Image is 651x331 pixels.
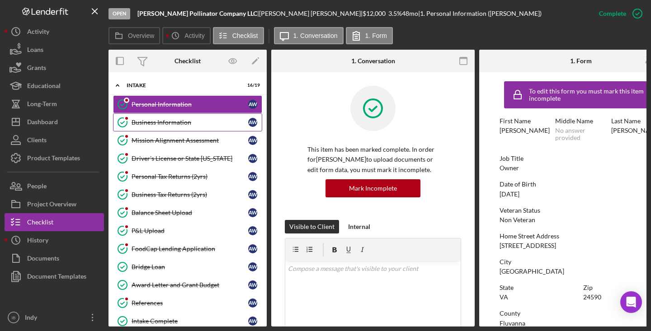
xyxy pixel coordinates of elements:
div: Checklist [27,213,53,233]
a: P&L UploadAW [113,222,262,240]
div: Dashboard [27,113,58,133]
div: References [132,299,248,307]
button: 1. Form [346,27,393,44]
div: Driver's License or State [US_STATE] [132,155,248,162]
a: Bridge LoanAW [113,258,262,276]
a: Project Overview [5,195,104,213]
div: A W [248,190,257,199]
div: People [27,177,47,197]
div: A W [248,262,257,271]
div: VA [500,294,508,301]
a: Driver's License or State [US_STATE]AW [113,149,262,168]
div: [GEOGRAPHIC_DATA] [500,268,564,275]
div: A W [248,172,257,181]
div: State [500,284,579,291]
button: Checklist [213,27,264,44]
div: [DATE] [500,191,519,198]
label: Activity [184,32,204,39]
div: Intake Complete [132,317,248,325]
div: Open [108,8,130,19]
button: Grants [5,59,104,77]
div: A W [248,208,257,217]
div: Mark Incomplete [349,179,397,197]
a: ReferencesAW [113,294,262,312]
div: Activity [27,23,49,43]
button: Product Templates [5,149,104,167]
label: Overview [128,32,154,39]
div: A W [248,317,257,326]
div: Middle Name [555,117,606,125]
div: First Name [500,117,551,125]
div: Mission Alignment Assessment [132,137,248,144]
div: Product Templates [27,149,80,169]
button: Document Templates [5,267,104,285]
div: Non Veteran [500,216,535,224]
div: Documents [27,249,59,270]
div: No answer provided [555,127,606,141]
label: 1. Form [365,32,387,39]
label: Checklist [232,32,258,39]
div: Fluvanna [500,320,525,327]
a: Clients [5,131,104,149]
div: 1. Form [570,57,592,65]
span: $12,000 [363,9,386,17]
button: Overview [108,27,160,44]
div: A W [248,136,257,145]
div: A W [248,100,257,109]
button: Visible to Client [285,220,339,233]
div: 24590 [583,294,601,301]
button: 1. Conversation [274,27,344,44]
div: Internal [348,220,370,233]
div: Educational [27,77,61,97]
button: Activity [162,27,210,44]
a: Personal InformationAW [113,95,262,113]
div: Business Information [132,119,248,126]
div: [STREET_ADDRESS] [500,242,556,249]
button: IBIndy [PERSON_NAME] [5,308,104,326]
a: FoodCap Lending ApplicationAW [113,240,262,258]
div: Visible to Client [289,220,335,233]
div: Balance Sheet Upload [132,209,248,216]
div: A W [248,118,257,127]
div: Loans [27,41,43,61]
label: 1. Conversation [293,32,338,39]
div: A W [248,244,257,253]
button: Documents [5,249,104,267]
a: Award Letter and Grant BudgetAW [113,276,262,294]
a: Mission Alignment AssessmentAW [113,131,262,149]
div: 3.5 % [388,10,402,17]
div: FoodCap Lending Application [132,245,248,252]
button: Loans [5,41,104,59]
b: [PERSON_NAME] Pollinator Company LLC [137,9,257,17]
div: Intake [127,83,237,88]
div: Long-Term [27,95,57,115]
div: Grants [27,59,46,79]
button: Educational [5,77,104,95]
div: P&L Upload [132,227,248,234]
a: Personal Tax Returns (2yrs)AW [113,168,262,186]
div: History [27,231,48,252]
p: This item has been marked complete. In order for [PERSON_NAME] to upload documents or edit form d... [307,145,439,175]
div: Personal Tax Returns (2yrs) [132,173,248,180]
button: Dashboard [5,113,104,131]
div: Owner [500,164,519,172]
button: Mark Incomplete [325,179,420,197]
div: [PERSON_NAME] [PERSON_NAME] | [259,10,363,17]
div: Clients [27,131,47,151]
button: People [5,177,104,195]
div: Checklist [175,57,201,65]
button: Internal [344,220,375,233]
button: Activity [5,23,104,41]
div: Business Tax Returns (2yrs) [132,191,248,198]
div: | 1. Personal Information ([PERSON_NAME]) [418,10,542,17]
div: A W [248,298,257,308]
div: Complete [599,5,626,23]
a: Business Tax Returns (2yrs)AW [113,186,262,204]
a: Intake CompleteAW [113,312,262,330]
